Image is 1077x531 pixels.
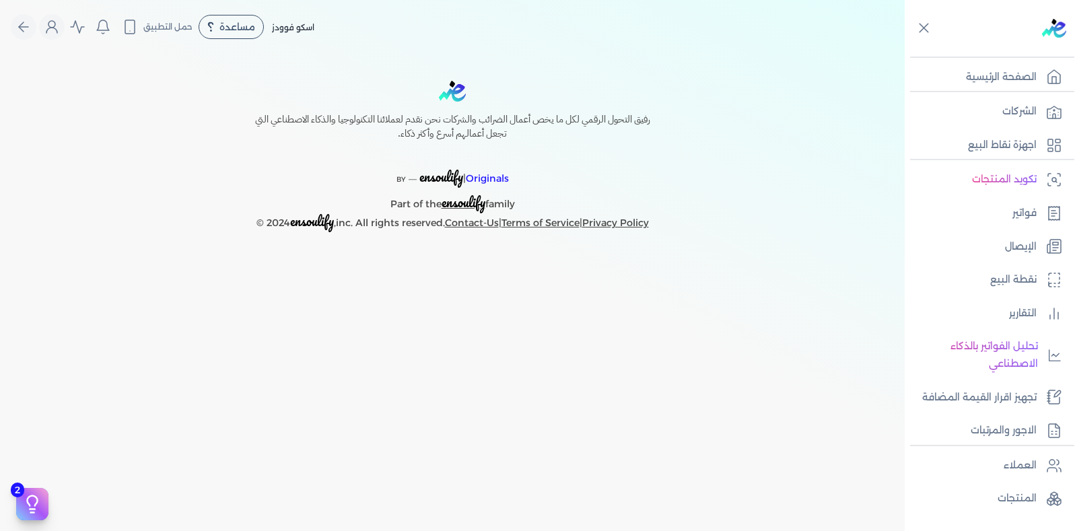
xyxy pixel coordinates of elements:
a: ensoulify [442,198,485,210]
p: Part of the family [226,188,679,213]
p: الصفحة الرئيسية [966,69,1037,86]
button: حمل التطبيق [118,15,196,38]
a: Privacy Policy [582,217,649,229]
p: اجهزة نقاط البيع [968,137,1037,154]
span: BY [396,175,406,184]
span: ensoulify [442,192,485,213]
a: الإيصال [905,233,1069,261]
button: 2 [16,488,48,520]
span: Originals [466,172,509,184]
p: العملاء [1004,457,1037,474]
a: المنتجات [905,485,1069,513]
p: تحليل الفواتير بالذكاء الاصطناعي [911,338,1038,372]
p: الإيصال [1005,238,1037,256]
span: حمل التطبيق [143,21,193,33]
span: ensoulify [419,166,463,187]
a: تجهيز اقرار القيمة المضافة [905,384,1069,412]
a: اجهزة نقاط البيع [905,131,1069,160]
div: مساعدة [199,15,264,39]
a: Terms of Service [501,217,580,229]
span: 2 [11,483,24,497]
p: | [226,152,679,188]
a: تكويد المنتجات [905,166,1069,194]
a: الشركات [905,98,1069,126]
p: © 2024 ,inc. All rights reserved. | | [226,213,679,232]
p: التقارير [1009,305,1037,322]
p: تكويد المنتجات [972,171,1037,188]
span: ensoulify [290,211,334,232]
span: مساعدة [219,22,255,32]
a: الصفحة الرئيسية [905,63,1069,92]
p: فواتير [1012,205,1037,222]
a: العملاء [905,452,1069,480]
h6: رفيق التحول الرقمي لكل ما يخص أعمال الضرائب والشركات نحن نقدم لعملائنا التكنولوجيا والذكاء الاصطن... [226,112,679,141]
p: تجهيز اقرار القيمة المضافة [922,389,1037,406]
a: نقطة البيع [905,266,1069,294]
a: Contact-Us [445,217,499,229]
a: فواتير [905,199,1069,227]
span: اسكو فوودز [272,22,314,32]
a: التقارير [905,299,1069,328]
p: نقطة البيع [990,271,1037,289]
a: تحليل الفواتير بالذكاء الاصطناعي [905,332,1069,378]
p: المنتجات [998,490,1037,507]
sup: __ [409,172,417,180]
p: الشركات [1002,103,1037,120]
a: الاجور والمرتبات [905,417,1069,445]
p: الاجور والمرتبات [971,422,1037,439]
img: logo [439,81,466,102]
img: logo [1042,19,1066,38]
